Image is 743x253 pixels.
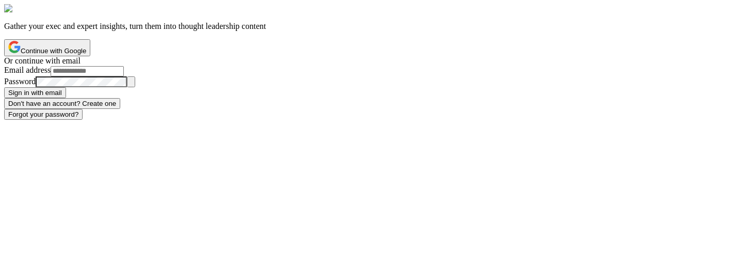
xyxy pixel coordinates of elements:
[4,77,36,86] label: Password
[4,56,80,65] span: Or continue with email
[4,87,66,98] button: Sign in with email
[4,39,90,56] button: Continue with Google
[8,41,21,53] img: Google logo
[4,4,32,13] img: Leaps
[4,22,739,31] p: Gather your exec and expert insights, turn them into thought leadership content
[4,98,120,109] button: Don't have an account? Create one
[4,66,51,74] label: Email address
[4,109,83,120] button: Forgot your password?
